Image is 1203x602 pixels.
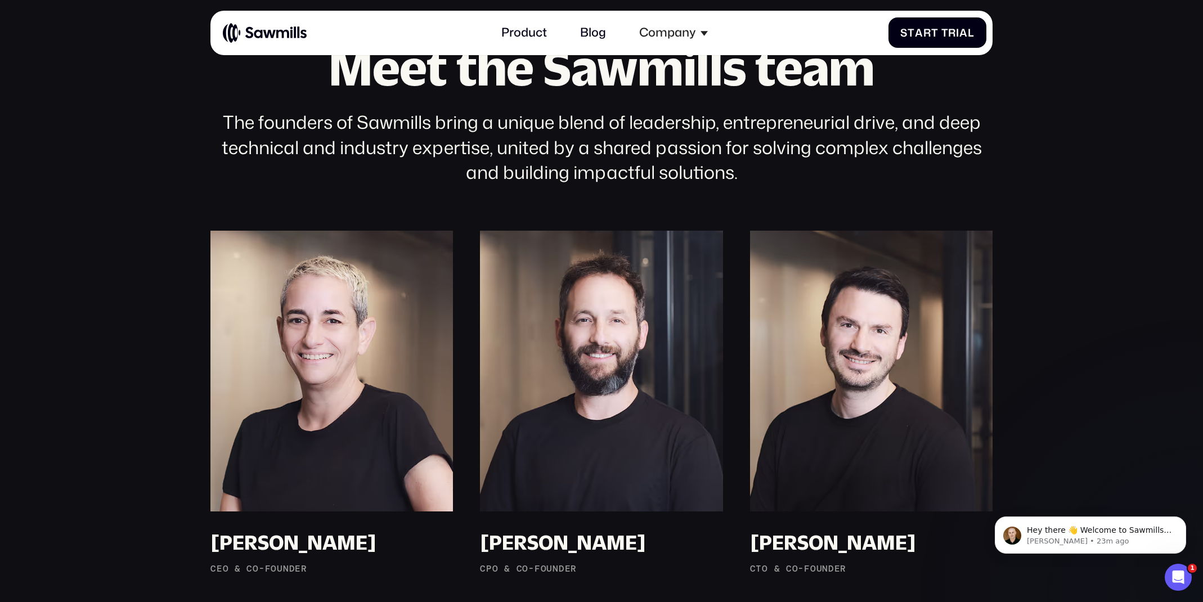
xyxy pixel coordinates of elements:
div: CTO & Co-Founder [750,563,993,574]
span: l [968,26,975,39]
a: Product [492,16,556,49]
div: CPO & Co-Founder [480,563,722,574]
span: r [923,26,931,39]
iframe: Intercom notifications message [978,493,1203,572]
span: a [959,26,968,39]
a: Blog [571,16,615,49]
span: i [956,26,959,39]
span: S [900,26,908,39]
span: t [931,26,939,39]
span: r [948,26,956,39]
h2: Meet the Sawmills team [328,43,874,92]
a: StartTrial [888,17,986,48]
a: [PERSON_NAME]CTO & Co-Founder [750,231,993,574]
div: CEO & Co-Founder [210,563,453,574]
div: The founders of Sawmills bring a unique blend of leadership, entrepreneurial drive, and deep tech... [210,110,993,186]
div: Company [630,16,717,49]
iframe: Intercom live chat [1165,564,1192,591]
a: [PERSON_NAME]CEO & Co-Founder [210,231,453,574]
div: Company [639,25,696,40]
span: T [941,26,949,39]
span: a [915,26,923,39]
a: [PERSON_NAME]CPO & Co-Founder [480,231,722,574]
span: 1 [1188,564,1197,573]
span: t [908,26,915,39]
